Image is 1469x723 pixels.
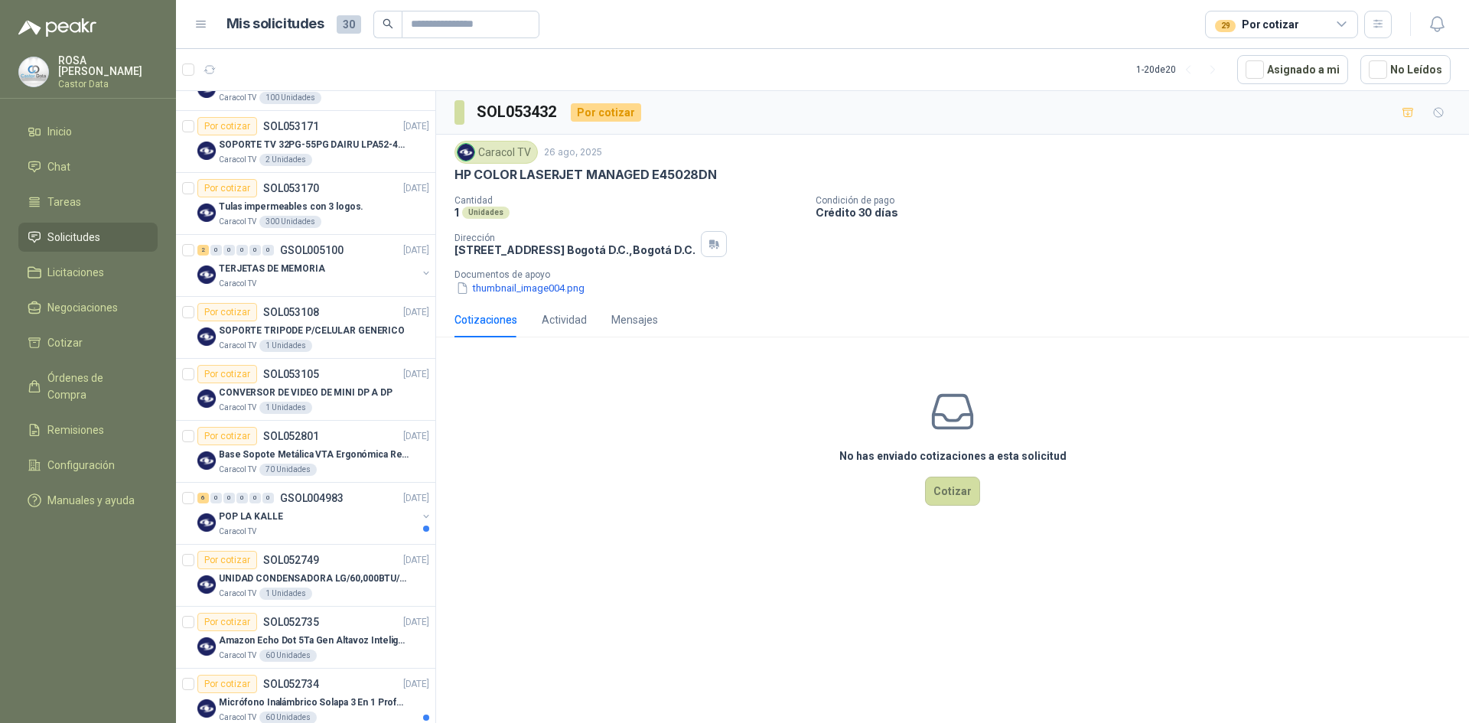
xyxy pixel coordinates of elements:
[462,207,510,219] div: Unidades
[219,588,256,600] p: Caracol TV
[197,427,257,445] div: Por cotizar
[219,510,283,524] p: POP LA KALLE
[18,187,158,217] a: Tareas
[197,179,257,197] div: Por cotizar
[1215,20,1236,32] div: 29
[226,13,324,35] h1: Mis solicitudes
[197,451,216,470] img: Company Logo
[219,154,256,166] p: Caracol TV
[197,265,216,284] img: Company Logo
[176,607,435,669] a: Por cotizarSOL052735[DATE] Company LogoAmazon Echo Dot 5Ta Gen Altavoz Inteligente Alexa AzulCara...
[1215,16,1298,33] div: Por cotizar
[219,278,256,290] p: Caracol TV
[197,303,257,321] div: Por cotizar
[47,370,143,403] span: Órdenes de Compra
[458,144,474,161] img: Company Logo
[176,173,435,235] a: Por cotizarSOL053170[DATE] Company LogoTulas impermeables con 3 logos.Caracol TV300 Unidades
[611,311,658,328] div: Mensajes
[236,245,248,256] div: 0
[219,633,409,648] p: Amazon Echo Dot 5Ta Gen Altavoz Inteligente Alexa Azul
[219,216,256,228] p: Caracol TV
[197,389,216,408] img: Company Logo
[18,18,96,37] img: Logo peakr
[197,142,216,160] img: Company Logo
[263,307,319,318] p: SOL053108
[197,241,432,290] a: 2 0 0 0 0 0 GSOL005100[DATE] Company LogoTERJETAS DE MEMORIACaracol TV
[197,245,209,256] div: 2
[403,367,429,382] p: [DATE]
[219,402,256,414] p: Caracol TV
[816,206,1463,219] p: Crédito 30 días
[219,448,409,462] p: Base Sopote Metálica VTA Ergonómica Retráctil para Portátil
[403,119,429,134] p: [DATE]
[197,675,257,693] div: Por cotizar
[47,264,104,281] span: Licitaciones
[262,245,274,256] div: 0
[259,588,312,600] div: 1 Unidades
[210,493,222,503] div: 0
[259,464,317,476] div: 70 Unidades
[280,493,344,503] p: GSOL004983
[403,181,429,196] p: [DATE]
[219,200,363,214] p: Tulas impermeables con 3 logos.
[18,363,158,409] a: Órdenes de Compra
[197,637,216,656] img: Company Logo
[18,258,158,287] a: Licitaciones
[47,123,72,140] span: Inicio
[47,457,115,474] span: Configuración
[176,421,435,483] a: Por cotizarSOL052801[DATE] Company LogoBase Sopote Metálica VTA Ergonómica Retráctil para Portáti...
[176,545,435,607] a: Por cotizarSOL052749[DATE] Company LogoUNIDAD CONDENSADORA LG/60,000BTU/220V/R410A: ICaracol TV1 ...
[47,194,81,210] span: Tareas
[58,80,158,89] p: Castor Data
[219,262,325,276] p: TERJETAS DE MEMORIA
[454,195,803,206] p: Cantidad
[1360,55,1451,84] button: No Leídos
[197,513,216,532] img: Company Logo
[403,243,429,258] p: [DATE]
[1136,57,1225,82] div: 1 - 20 de 20
[249,493,261,503] div: 0
[47,422,104,438] span: Remisiones
[263,617,319,627] p: SOL052735
[18,486,158,515] a: Manuales y ayuda
[197,493,209,503] div: 6
[197,204,216,222] img: Company Logo
[176,111,435,173] a: Por cotizarSOL053171[DATE] Company LogoSOPORTE TV 32PG-55PG DAIRU LPA52-446KIT2Caracol TV2 Unidades
[454,206,459,219] p: 1
[262,493,274,503] div: 0
[263,183,319,194] p: SOL053170
[454,269,1463,280] p: Documentos de apoyo
[223,493,235,503] div: 0
[197,613,257,631] div: Por cotizar
[219,572,409,586] p: UNIDAD CONDENSADORA LG/60,000BTU/220V/R410A: I
[223,245,235,256] div: 0
[210,245,222,256] div: 0
[219,386,392,400] p: CONVERSOR DE VIDEO DE MINI DP A DP
[219,650,256,662] p: Caracol TV
[337,15,361,34] span: 30
[263,369,319,379] p: SOL053105
[219,526,256,538] p: Caracol TV
[18,415,158,445] a: Remisiones
[47,229,100,246] span: Solicitudes
[263,679,319,689] p: SOL052734
[925,477,980,506] button: Cotizar
[259,216,321,228] div: 300 Unidades
[403,491,429,506] p: [DATE]
[219,324,405,338] p: SOPORTE TRIPODE P/CELULAR GENERICO
[454,280,586,296] button: thumbnail_image004.png
[197,117,257,135] div: Por cotizar
[47,492,135,509] span: Manuales y ayuda
[259,92,321,104] div: 100 Unidades
[403,305,429,320] p: [DATE]
[259,154,312,166] div: 2 Unidades
[18,451,158,480] a: Configuración
[197,575,216,594] img: Company Logo
[219,340,256,352] p: Caracol TV
[839,448,1067,464] h3: No has enviado cotizaciones a esta solicitud
[219,695,409,710] p: Micrófono Inalámbrico Solapa 3 En 1 Profesional F11-2 X2
[403,677,429,692] p: [DATE]
[477,100,559,124] h3: SOL053432
[18,152,158,181] a: Chat
[571,103,641,122] div: Por cotizar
